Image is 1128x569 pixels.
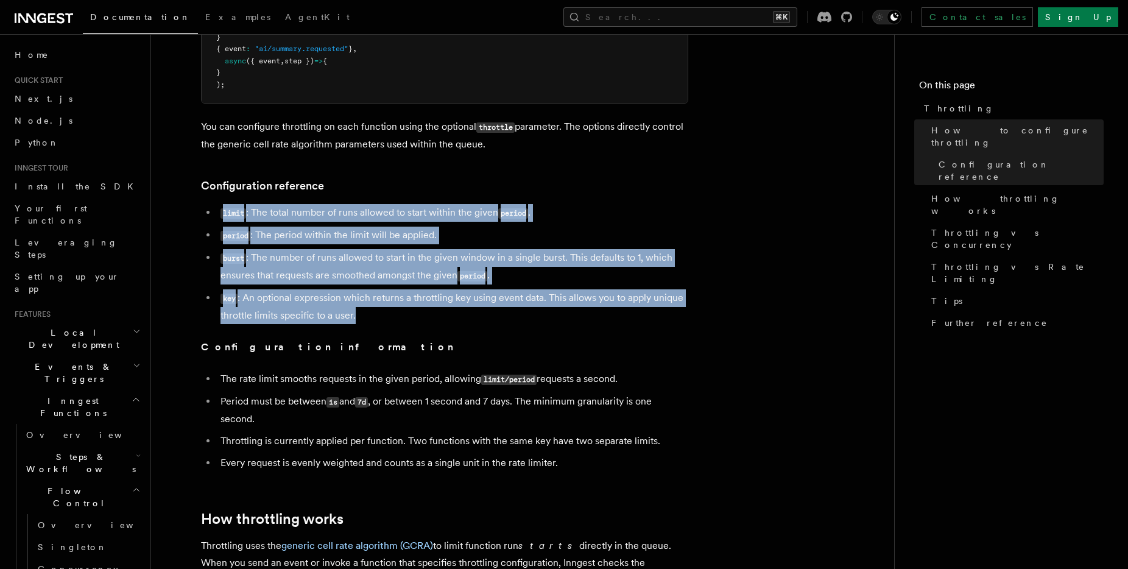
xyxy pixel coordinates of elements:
span: Setting up your app [15,272,119,294]
button: Local Development [10,322,143,356]
a: Further reference [926,312,1104,334]
button: Search...⌘K [563,7,797,27]
span: Singleton [38,542,107,552]
span: : [246,44,250,53]
a: Python [10,132,143,154]
span: Node.js [15,116,72,125]
span: AgentKit [285,12,350,22]
a: Throttling vs Rate Limiting [926,256,1104,290]
li: : An optional expression which returns a throttling key using event data. This allows you to appl... [217,289,688,324]
button: Steps & Workflows [21,446,143,480]
span: Leveraging Steps [15,238,118,260]
li: Throttling is currently applied per function. Two functions with the same key have two separate l... [217,433,688,450]
a: Sign Up [1038,7,1118,27]
a: Throttling [919,97,1104,119]
span: } [216,68,220,77]
span: Inngest tour [10,163,68,173]
span: Local Development [10,327,133,351]
li: : The period within the limit will be applied. [217,227,688,244]
span: Flow Control [21,485,132,509]
a: Tips [926,290,1104,312]
span: Tips [931,295,962,307]
strong: Configuration information [201,341,454,353]
a: Configuration reference [201,177,324,194]
code: period [498,208,528,219]
a: Setting up your app [10,266,143,300]
a: Documentation [83,4,198,34]
span: How to configure throttling [931,124,1104,149]
li: The rate limit smooths requests in the given period, allowing requests a second. [217,370,688,388]
code: limit [220,208,246,219]
a: Overview [21,424,143,446]
code: burst [220,253,246,264]
p: You can configure throttling on each function using the optional parameter. The options directly ... [201,118,688,153]
span: step }) [284,57,314,65]
li: Period must be between and , or between 1 second and 7 days. The minimum granularity is one second. [217,393,688,428]
code: 7d [355,397,368,408]
span: Features [10,309,51,319]
span: Next.js [15,94,72,104]
span: } [348,44,353,53]
button: Toggle dark mode [872,10,901,24]
span: Home [15,49,49,61]
span: Install the SDK [15,182,141,191]
li: : The number of runs allowed to start in the given window in a single burst. This defaults to 1, ... [217,249,688,284]
span: Documentation [90,12,191,22]
span: ({ event [246,57,280,65]
li: Every request is evenly weighted and counts as a single unit in the rate limiter. [217,454,688,472]
a: Home [10,44,143,66]
code: key [220,294,238,304]
span: Overview [38,520,163,530]
span: Overview [26,430,152,440]
span: Throttling [924,102,994,115]
span: Configuration reference [939,158,1104,183]
span: How throttling works [931,193,1104,217]
a: Your first Functions [10,197,143,231]
span: "ai/summary.requested" [255,44,348,53]
span: { event [216,44,246,53]
a: Throttling vs Concurrency [926,222,1104,256]
a: How throttling works [926,188,1104,222]
code: period [457,271,487,281]
a: Node.js [10,110,143,132]
button: Flow Control [21,480,143,514]
span: Quick start [10,76,63,85]
a: How to configure throttling [926,119,1104,154]
span: Inngest Functions [10,395,132,419]
span: , [280,57,284,65]
a: Contact sales [922,7,1033,27]
code: period [220,231,250,241]
kbd: ⌘K [773,11,790,23]
span: Throttling vs Concurrency [931,227,1104,251]
a: Install the SDK [10,175,143,197]
button: Events & Triggers [10,356,143,390]
code: limit/period [481,375,537,385]
code: 1s [326,397,339,408]
a: How throttling works [201,511,344,528]
h4: On this page [919,78,1104,97]
span: } [216,33,220,41]
span: Further reference [931,317,1048,329]
a: Configuration reference [934,154,1104,188]
a: Next.js [10,88,143,110]
button: Inngest Functions [10,390,143,424]
a: Examples [198,4,278,33]
span: Examples [205,12,270,22]
a: Overview [33,514,143,536]
span: Python [15,138,59,147]
em: starts [518,540,579,551]
span: async [225,57,246,65]
span: { [323,57,327,65]
span: Your first Functions [15,203,87,225]
code: throttle [476,122,515,133]
span: Events & Triggers [10,361,133,385]
span: , [353,44,357,53]
a: generic cell rate algorithm (GCRA) [281,540,433,551]
span: Steps & Workflows [21,451,136,475]
li: : The total number of runs allowed to start within the given . [217,204,688,222]
span: => [314,57,323,65]
span: Throttling vs Rate Limiting [931,261,1104,285]
a: Singleton [33,536,143,558]
span: ); [216,80,225,89]
a: Leveraging Steps [10,231,143,266]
